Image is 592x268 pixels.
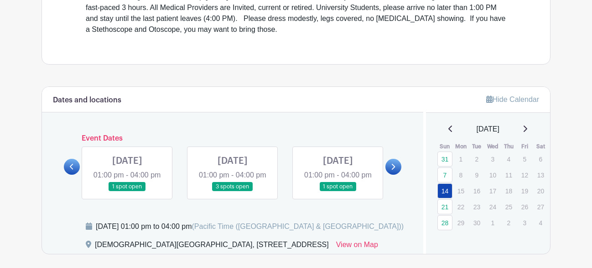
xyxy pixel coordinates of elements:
[469,152,484,166] p: 2
[437,199,452,214] a: 21
[192,222,404,230] span: (Pacific Time ([GEOGRAPHIC_DATA] & [GEOGRAPHIC_DATA]))
[469,142,485,151] th: Tue
[517,216,532,230] p: 3
[501,216,516,230] p: 2
[469,184,484,198] p: 16
[533,168,548,182] p: 13
[501,184,516,198] p: 18
[95,239,329,254] div: [DEMOGRAPHIC_DATA][GEOGRAPHIC_DATA], [STREET_ADDRESS]
[501,200,516,214] p: 25
[469,216,484,230] p: 30
[477,124,499,135] span: [DATE]
[517,184,532,198] p: 19
[533,184,548,198] p: 20
[485,216,500,230] p: 1
[485,142,501,151] th: Wed
[485,168,500,182] p: 10
[501,142,517,151] th: Thu
[517,152,532,166] p: 5
[485,152,500,166] p: 3
[469,200,484,214] p: 23
[53,96,121,105] h6: Dates and locations
[533,200,548,214] p: 27
[533,152,548,166] p: 6
[437,152,452,167] a: 31
[453,200,468,214] p: 22
[336,239,378,254] a: View on Map
[453,184,468,198] p: 15
[437,215,452,230] a: 28
[453,168,468,182] p: 8
[517,142,533,151] th: Fri
[533,142,549,151] th: Sat
[437,142,453,151] th: Sun
[453,152,468,166] p: 1
[533,216,548,230] p: 4
[437,183,452,198] a: 14
[96,221,404,232] div: [DATE] 01:00 pm to 04:00 pm
[453,142,469,151] th: Mon
[501,152,516,166] p: 4
[437,167,452,182] a: 7
[486,96,539,103] a: Hide Calendar
[485,184,500,198] p: 17
[517,200,532,214] p: 26
[485,200,500,214] p: 24
[469,168,484,182] p: 9
[517,168,532,182] p: 12
[501,168,516,182] p: 11
[80,134,385,143] h6: Event Dates
[453,216,468,230] p: 29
